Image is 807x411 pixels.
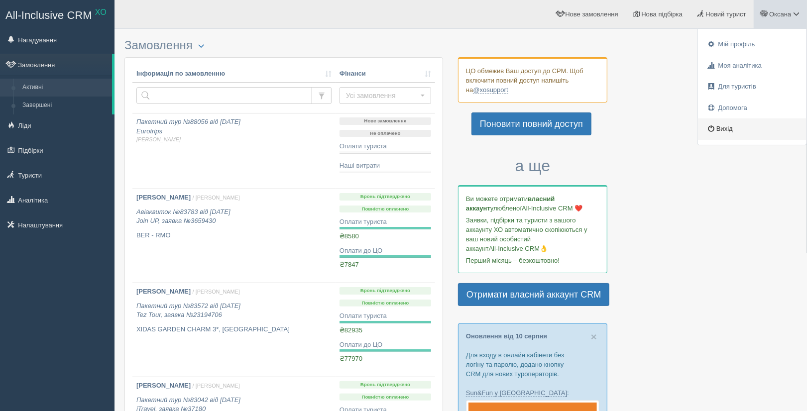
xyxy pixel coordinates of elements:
[18,79,112,97] a: Активні
[473,86,508,94] a: @xosupport
[132,189,336,283] a: [PERSON_NAME] / [PERSON_NAME] Авіаквиток №83783 від [DATE]Join UP, заявка №3659430 BER - RMO
[489,245,548,252] span: All-Inclusive CRM👌
[340,300,431,307] p: Повністю оплачено
[340,246,431,256] div: Оплати до ЦО
[466,332,547,340] a: Оновлення від 10 серпня
[458,157,607,175] h3: а ще
[136,208,231,225] i: Авіаквиток №83783 від [DATE] Join UP, заявка №3659430
[136,194,191,201] b: [PERSON_NAME]
[136,302,240,319] i: Пакетний тур №83572 від [DATE] Tez Tour, заявка №23194706
[698,98,807,119] a: Допомога
[591,331,597,342] button: Close
[466,389,567,397] a: Sun&Fun у [GEOGRAPHIC_DATA]
[0,0,114,28] a: All-Inclusive CRM XO
[706,10,746,18] span: Новий турист
[5,9,92,21] span: All-Inclusive CRM
[458,283,609,306] a: Отримати власний аккаунт CRM
[698,118,807,140] a: Вихід
[466,194,599,213] p: Ви можете отримати улюбленої
[340,69,431,79] a: Фінанси
[136,87,312,104] input: Пошук за номером замовлення, ПІБ або паспортом туриста
[95,8,107,16] sup: XO
[340,394,431,401] p: Повністю оплачено
[466,388,599,398] p: :
[718,62,762,69] span: Моя аналітика
[340,217,431,227] div: Оплати туриста
[340,87,431,104] button: Усі замовлення
[340,142,431,151] div: Оплати туриста
[458,57,607,103] div: ЦО обмежив Ваш доступ до СРМ. Щоб включити повний доступ напишіть на
[136,231,332,240] p: BER - RMO
[698,55,807,77] a: Моя аналітика
[698,76,807,98] a: Для туристів
[132,283,336,377] a: [PERSON_NAME] / [PERSON_NAME] Пакетний тур №83572 від [DATE]Tez Tour, заявка №23194706 XIDAS GARD...
[698,34,807,55] a: Мій профіль
[136,136,332,143] span: [PERSON_NAME]
[718,40,755,48] span: Мій профіль
[340,326,362,334] span: ₴82935
[565,10,618,18] span: Нове замовлення
[471,112,591,135] a: Поновити повний доступ
[466,215,599,253] p: Заявки, підбірки та туристи з вашого аккаунту ХО автоматично скопіюються у ваш новий особистий ак...
[340,117,431,125] p: Нове замовлення
[340,261,359,268] span: ₴7847
[340,161,431,171] div: Наші витрати
[136,288,191,295] b: [PERSON_NAME]
[340,205,431,213] p: Повністю оплачено
[718,104,747,111] span: Допомога
[340,287,431,295] p: Бронь підтверджено
[18,97,112,114] a: Завершені
[193,289,240,295] span: / [PERSON_NAME]
[124,39,443,52] h3: Замовлення
[340,130,431,137] p: Не оплачено
[641,10,683,18] span: Нова підбірка
[340,232,359,240] span: ₴8580
[466,350,599,379] p: Для входу в онлайн кабінети без логіну та паролю, додано кнопку CRM для нових туроператорів.
[769,10,791,18] span: Оксана
[522,205,582,212] span: All-Inclusive CRM ❤️
[340,340,431,350] div: Оплати до ЦО
[132,113,336,189] a: Пакетний тур №88056 від [DATE]Eurotrips[PERSON_NAME]
[340,355,362,362] span: ₴77970
[346,91,418,101] span: Усі замовлення
[466,256,599,265] p: Перший місяць – безкоштовно!
[591,331,597,342] span: ×
[340,311,431,321] div: Оплати туриста
[136,118,332,144] i: Пакетний тур №88056 від [DATE] Eurotrips
[466,195,555,212] b: власний аккаунт
[136,382,191,389] b: [PERSON_NAME]
[136,325,332,334] p: XIDAS GARDEN CHARM 3*, [GEOGRAPHIC_DATA]
[193,195,240,201] span: / [PERSON_NAME]
[718,83,756,90] span: Для туристів
[340,193,431,201] p: Бронь підтверджено
[340,381,431,389] p: Бронь підтверджено
[136,69,332,79] a: Інформація по замовленню
[193,383,240,389] span: / [PERSON_NAME]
